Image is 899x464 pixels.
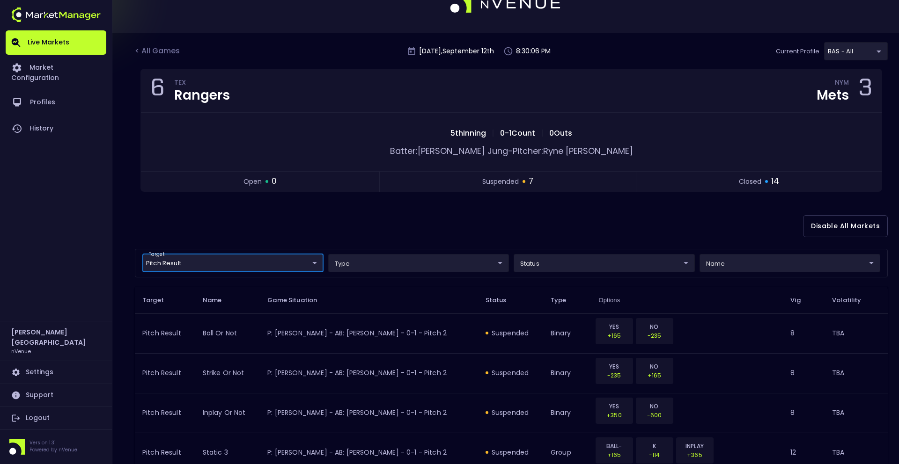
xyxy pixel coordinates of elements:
p: INPLAY [682,442,707,450]
a: Live Markets [6,30,106,55]
p: +165 [642,371,667,380]
p: +350 [602,411,627,420]
div: Version 1.31Powered by nVenue [6,439,106,455]
p: YES [602,402,627,411]
div: < All Games [135,45,182,58]
span: | [489,128,497,138]
div: Rangers [174,89,230,102]
p: -235 [602,371,627,380]
span: Status [486,296,519,304]
div: 6 [150,77,165,105]
p: NO [642,402,667,411]
td: TBA [825,313,888,353]
div: Mets [817,89,849,102]
p: YES [602,362,627,371]
td: binary [543,313,591,353]
img: logo [11,7,101,22]
div: TEX [174,80,230,87]
a: Settings [6,361,106,384]
span: | [538,128,546,138]
td: P: [PERSON_NAME] - AB: [PERSON_NAME] - 0-1 - Pitch 2 [260,313,478,353]
span: Pitcher: Ryne [PERSON_NAME] [513,145,633,157]
td: Pitch Result [135,313,195,353]
p: 8:30:06 PM [516,46,551,56]
td: 8 [783,313,825,353]
div: target [514,254,695,272]
div: suspended [486,448,536,457]
span: Game Situation [267,296,329,304]
td: P: [PERSON_NAME] - AB: [PERSON_NAME] - 0-1 - Pitch 2 [260,353,478,393]
td: strike or not [195,353,260,393]
span: 0 Outs [546,128,575,138]
p: K [642,442,667,450]
p: YES [602,322,627,331]
span: open [243,177,262,187]
span: closed [739,177,761,187]
div: target [700,254,881,272]
span: 5th Inning [448,128,489,138]
span: Batter: [PERSON_NAME] Jung [390,145,508,157]
span: Vig [790,296,812,304]
span: 14 [771,175,779,188]
td: binary [543,353,591,393]
td: Pitch Result [135,393,195,433]
td: ball or not [195,313,260,353]
p: Current Profile [776,47,819,56]
a: Market Configuration [6,55,106,89]
p: BALL-HBP [602,442,627,450]
p: NO [642,362,667,371]
p: -235 [642,331,667,340]
h3: nVenue [11,348,31,355]
a: Profiles [6,89,106,116]
a: History [6,116,106,142]
span: 7 [529,175,533,188]
p: +165 [602,450,627,459]
td: 8 [783,353,825,393]
span: - [508,145,513,157]
a: Support [6,384,106,406]
th: Options [591,287,783,313]
p: -114 [642,450,667,459]
p: [DATE] , September 12 th [419,46,494,56]
p: +165 [602,331,627,340]
label: target [149,251,164,258]
div: suspended [486,408,536,417]
span: Name [203,296,234,304]
td: TBA [825,353,888,393]
span: Volatility [832,296,873,304]
p: -600 [642,411,667,420]
p: +365 [682,450,707,459]
span: Target [142,296,176,304]
span: Type [551,296,579,304]
td: Pitch Result [135,353,195,393]
div: target [142,254,324,272]
div: 3 [858,77,872,105]
div: suspended [486,328,536,338]
span: suspended [482,177,519,187]
td: inplay or not [195,393,260,433]
h2: [PERSON_NAME] [GEOGRAPHIC_DATA] [11,327,101,348]
div: NYM [835,80,849,87]
span: 0 [272,175,277,188]
div: suspended [486,368,536,377]
button: Disable All Markets [803,215,888,237]
a: Logout [6,407,106,429]
div: target [328,254,509,272]
div: target [824,42,888,60]
td: TBA [825,393,888,433]
p: NO [642,322,667,331]
td: P: [PERSON_NAME] - AB: [PERSON_NAME] - 0-1 - Pitch 2 [260,393,478,433]
span: 0 - 1 Count [497,128,538,138]
p: Version 1.31 [29,439,77,446]
p: Powered by nVenue [29,446,77,453]
td: binary [543,393,591,433]
td: 8 [783,393,825,433]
